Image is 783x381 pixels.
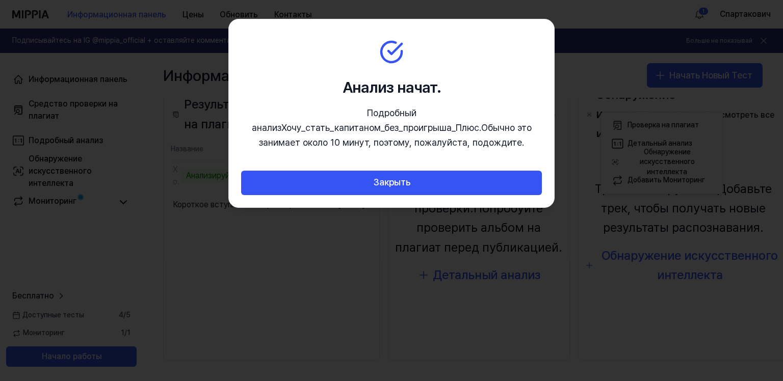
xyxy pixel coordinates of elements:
ya-tr-span: . [479,122,481,133]
button: Закрыть [241,171,542,195]
ya-tr-span: Подробный анализ [252,107,416,133]
ya-tr-span: Анализ начат. [343,78,441,96]
ya-tr-span: Закрыть [373,175,410,190]
ya-tr-span: Хочу_стать_капитаном_без_проигрыша_Плюс [281,122,479,133]
ya-tr-span: Обычно это занимает около 10 минут, поэтому, пожалуйста, подождите. [259,122,532,148]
